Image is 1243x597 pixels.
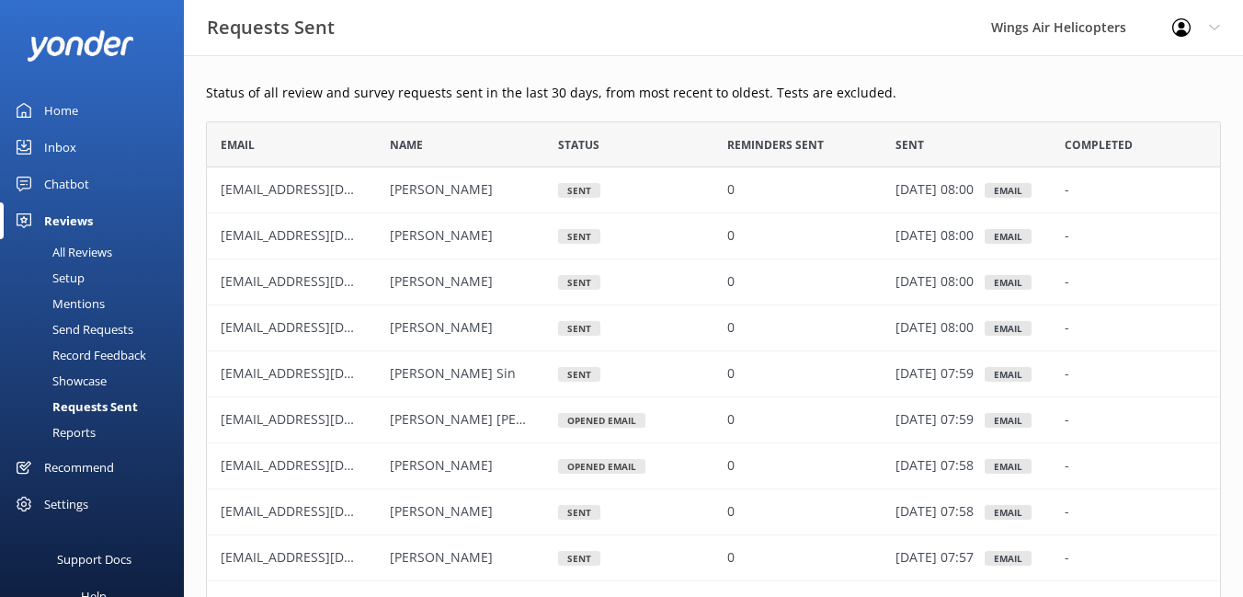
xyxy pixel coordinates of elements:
p: - [1065,548,1069,568]
div: Email [985,183,1032,198]
div: Reports [11,419,96,445]
p: [DATE] 08:00 [895,318,974,339]
p: [DATE] 07:58 [895,502,974,522]
img: yonder-white-logo.png [28,30,133,61]
div: row [206,167,1221,213]
div: row [206,489,1221,535]
a: Reports [11,419,184,445]
div: All Reviews [11,239,112,265]
div: row [206,259,1221,305]
span: Completed [1065,136,1133,154]
div: Inbox [44,129,76,166]
div: Sent [558,321,600,336]
p: 0 [727,410,735,431]
div: Email [985,459,1032,474]
div: Home [44,92,78,129]
div: row [206,351,1221,397]
a: Send Requests [11,316,184,342]
p: [DATE] 08:00 [895,180,974,201]
a: Mentions [11,291,184,316]
div: Email [985,229,1032,244]
span: [EMAIL_ADDRESS][DOMAIN_NAME] [221,319,436,337]
p: [DATE] 07:57 [895,548,974,568]
div: Record Feedback [11,342,146,368]
div: row [206,535,1221,581]
div: Email [985,551,1032,566]
div: row [206,397,1221,443]
p: [DATE] 07:59 [895,410,974,431]
div: Sent [558,505,600,520]
span: [EMAIL_ADDRESS][DOMAIN_NAME] [221,411,436,429]
a: Requests Sent [11,394,184,419]
p: - [1065,410,1069,431]
p: - [1065,226,1069,247]
div: Send Requests [11,316,133,342]
div: row [206,213,1221,259]
div: Sent [558,275,600,290]
p: - [1065,456,1069,476]
div: Chatbot [44,166,89,202]
p: 0 [727,272,735,293]
span: Email [221,136,255,154]
span: [EMAIL_ADDRESS][DOMAIN_NAME] [221,227,436,245]
div: Sent [558,367,600,382]
div: Reviews [44,202,93,239]
div: Sent [558,183,600,198]
p: 0 [727,180,735,201]
span: [EMAIL_ADDRESS][DOMAIN_NAME] [221,457,436,475]
p: - [1065,318,1069,339]
span: [EMAIL_ADDRESS][DOMAIN_NAME] [221,181,436,199]
div: Email [985,321,1032,336]
div: Showcase [11,368,107,394]
p: [DATE] 08:00 [895,272,974,293]
p: - [1065,364,1069,385]
div: Sent [558,229,600,244]
p: Status of all review and survey requests sent in the last 30 days, from most recent to oldest. Te... [206,83,1221,103]
span: [EMAIL_ADDRESS][DOMAIN_NAME] [221,365,436,383]
span: [PERSON_NAME] [390,549,493,567]
span: [EMAIL_ADDRESS][DOMAIN_NAME] [221,549,436,567]
div: Settings [44,486,88,522]
div: row [206,305,1221,351]
span: [PERSON_NAME] [390,181,493,199]
p: 0 [727,318,735,339]
p: 0 [727,364,735,385]
div: row [206,443,1221,489]
span: [EMAIL_ADDRESS][DOMAIN_NAME] [221,503,436,521]
p: 0 [727,226,735,247]
div: Sent [558,551,600,566]
p: 0 [727,548,735,568]
div: Email [985,413,1032,428]
div: Email [985,367,1032,382]
div: Opened Email [558,459,645,474]
div: Email [985,275,1032,290]
span: [PERSON_NAME] [390,273,493,291]
span: Reminders Sent [727,136,824,154]
span: [EMAIL_ADDRESS][DOMAIN_NAME] [221,273,436,291]
p: - [1065,180,1069,201]
p: [DATE] 08:00 [895,226,974,247]
div: Support Docs [57,541,131,578]
a: Showcase [11,368,184,394]
a: Record Feedback [11,342,184,368]
span: Sent [895,136,924,154]
span: [PERSON_NAME] [PERSON_NAME] [390,411,599,429]
span: Status [558,136,599,154]
span: Name [390,136,423,154]
div: Requests Sent [11,394,138,419]
a: All Reviews [11,239,184,265]
div: Recommend [44,449,114,486]
div: Setup [11,265,85,291]
span: [PERSON_NAME] [390,457,493,475]
p: - [1065,272,1069,293]
p: [DATE] 07:59 [895,364,974,385]
span: [PERSON_NAME] [390,227,493,245]
span: [PERSON_NAME] [390,319,493,337]
div: Mentions [11,291,105,316]
p: [DATE] 07:58 [895,456,974,476]
p: 0 [727,502,735,522]
div: Email [985,505,1032,520]
div: Opened Email [558,413,645,428]
a: Setup [11,265,184,291]
span: [PERSON_NAME] [390,503,493,521]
